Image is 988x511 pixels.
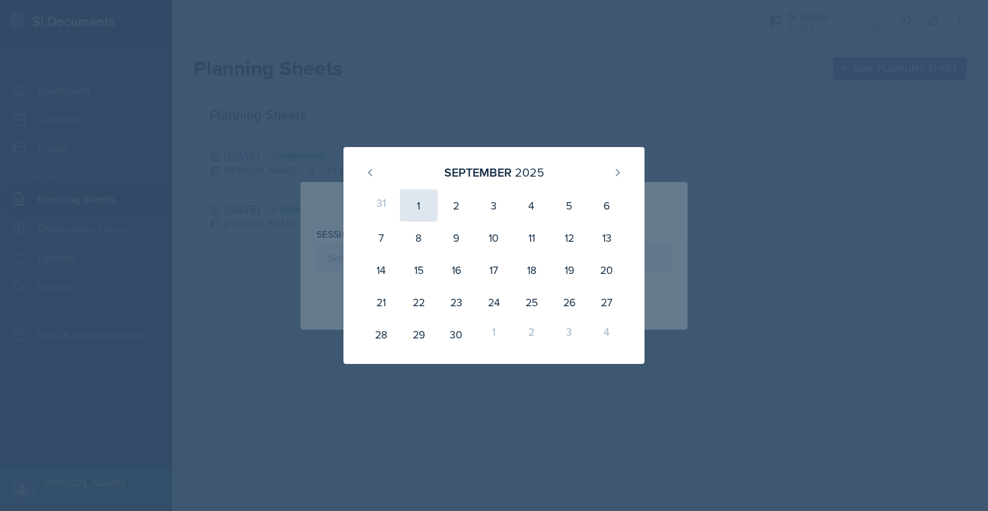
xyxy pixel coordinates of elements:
div: 4 [588,318,626,351]
div: 28 [362,318,400,351]
div: 27 [588,286,626,318]
div: 13 [588,222,626,254]
div: 2 [513,318,550,351]
div: 14 [362,254,400,286]
div: 8 [400,222,438,254]
div: 2025 [515,163,544,181]
div: 17 [475,254,513,286]
div: 15 [400,254,438,286]
div: 22 [400,286,438,318]
div: 21 [362,286,400,318]
div: 26 [550,286,588,318]
div: 29 [400,318,438,351]
div: 3 [475,189,513,222]
div: September [444,163,511,181]
div: 9 [438,222,475,254]
div: 20 [588,254,626,286]
div: 11 [513,222,550,254]
div: 24 [475,286,513,318]
div: 23 [438,286,475,318]
div: 31 [362,189,400,222]
div: 10 [475,222,513,254]
div: 4 [513,189,550,222]
div: 25 [513,286,550,318]
div: 19 [550,254,588,286]
div: 2 [438,189,475,222]
div: 5 [550,189,588,222]
div: 18 [513,254,550,286]
div: 3 [550,318,588,351]
div: 6 [588,189,626,222]
div: 30 [438,318,475,351]
div: 12 [550,222,588,254]
div: 1 [475,318,513,351]
div: 7 [362,222,400,254]
div: 1 [400,189,438,222]
div: 16 [438,254,475,286]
